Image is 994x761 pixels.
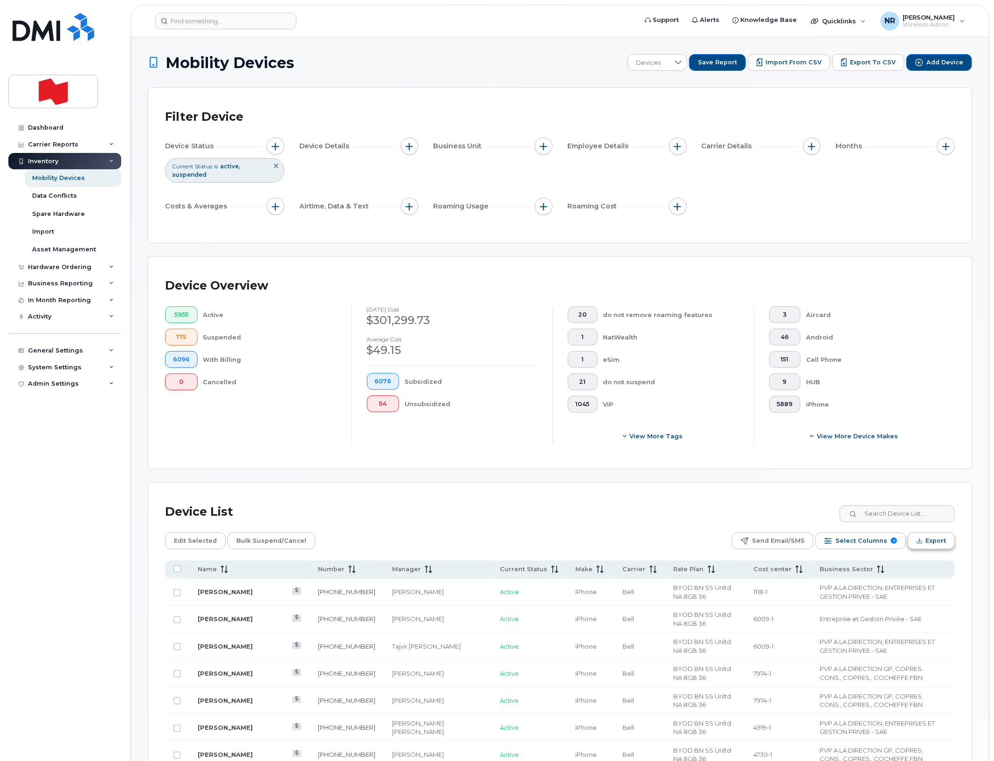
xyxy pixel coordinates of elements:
span: Import from CSV [766,58,821,67]
span: 7974-1 [753,670,771,677]
span: Bell [623,588,635,595]
span: BYOD BN SS Unltd NA 8GB 36 [674,638,732,654]
span: PVP A LA DIRECTION, ENTREPRISES ET GESTION PRIVEE - SAE [820,638,935,654]
span: iPhone [575,670,597,677]
a: [PHONE_NUMBER] [318,615,375,623]
span: 1 [576,356,590,363]
a: View Last Bill [292,723,301,730]
span: Rate Plan [674,565,704,574]
a: [PHONE_NUMBER] [318,643,375,650]
span: Airtime, Data & Text [299,201,372,211]
div: do not suspend [603,374,739,390]
div: Aircard [806,306,940,323]
span: 1045 [576,401,590,408]
span: iPhone [575,697,597,704]
div: [PERSON_NAME] [PERSON_NAME] [392,719,483,736]
div: HUB [806,374,940,390]
span: Current Status [172,162,212,170]
span: iPhone [575,588,597,595]
span: Device Status [165,141,216,151]
span: Select Columns [835,534,887,548]
button: 6096 [165,351,198,368]
span: Send Email/SMS [752,534,805,548]
a: View Last Bill [292,669,301,676]
span: 151 [777,356,793,363]
a: [PERSON_NAME] [198,697,253,704]
input: Search Device List ... [840,505,955,522]
span: PVP A LA DIRECTION GP, COPRES. CONS., COPRES., COCHEFFE FBN [820,665,923,681]
button: 1045 [568,396,598,413]
span: 175 [173,333,190,341]
span: Name [198,565,217,574]
div: $49.15 [367,342,538,358]
div: Subsidized [405,373,538,390]
span: Carrier Details [702,141,755,151]
span: Save Report [698,58,737,67]
span: BYOD BN SS Unltd NA 8GB 36 [674,719,732,736]
span: iPhone [575,615,597,623]
span: Manager [392,565,421,574]
button: Send Email/SMS [732,533,814,549]
span: Roaming Usage [433,201,491,211]
span: Number [318,565,345,574]
div: Device List [165,500,233,524]
span: Make [575,565,593,574]
div: [PERSON_NAME] [392,588,483,596]
span: Export to CSV [850,58,896,67]
span: BYOD BN SS Unltd NA 8GB 36 [674,692,732,709]
span: Bell [623,643,635,650]
button: Save Report [689,54,746,71]
button: View More Device Makes [769,428,940,444]
span: Bell [623,615,635,623]
h4: Average cost [367,336,538,342]
a: [PHONE_NUMBER] [318,588,375,595]
span: 3 [777,311,793,318]
span: 20 [576,311,590,318]
button: Export to CSV [832,54,904,71]
button: 1 [568,351,598,368]
div: [PERSON_NAME] [392,750,483,759]
h4: [DATE] cost [367,306,538,312]
span: 1118-1 [753,588,767,595]
div: Device Overview [165,274,268,298]
span: Bell [623,697,635,704]
span: Entreprise et Gestion Privée - SAE [820,615,922,623]
button: 20 [568,306,598,323]
span: active [220,163,240,170]
span: 0 [173,378,190,386]
div: With Billing [203,351,337,368]
span: 5889 [777,401,793,408]
span: Business Unit [433,141,484,151]
a: [PERSON_NAME] [198,615,253,623]
div: Filter Device [165,105,243,129]
span: 46 [777,333,793,341]
span: Edit Selected [174,534,217,548]
span: Devices [628,55,670,71]
div: $301,299.73 [367,312,538,328]
span: iPhone [575,724,597,731]
span: 5955 [173,311,190,318]
span: 6009-1 [753,643,773,650]
div: Cell Phone [806,351,940,368]
span: Active [500,697,519,704]
span: suspended [172,171,207,178]
a: View Last Bill [292,750,301,757]
a: View Last Bill [292,642,301,649]
a: Import from CSV [748,54,830,71]
a: View Last Bill [292,615,301,622]
span: Employee Details [567,141,631,151]
button: Bulk Suspend/Cancel [228,533,315,549]
a: [PERSON_NAME] [198,670,253,677]
button: 21 [568,374,598,390]
span: Active [500,724,519,731]
span: Bulk Suspend/Cancel [236,534,306,548]
span: Roaming Cost [567,201,620,211]
div: Suspended [203,329,337,346]
button: 151 [769,351,801,368]
span: BYOD BN SS Unltd NA 8GB 36 [674,665,732,681]
button: View more tags [568,428,739,444]
button: 175 [165,329,198,346]
span: BYOD BN SS Unltd NA 8GB 36 [674,611,732,627]
button: Add Device [906,54,972,71]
